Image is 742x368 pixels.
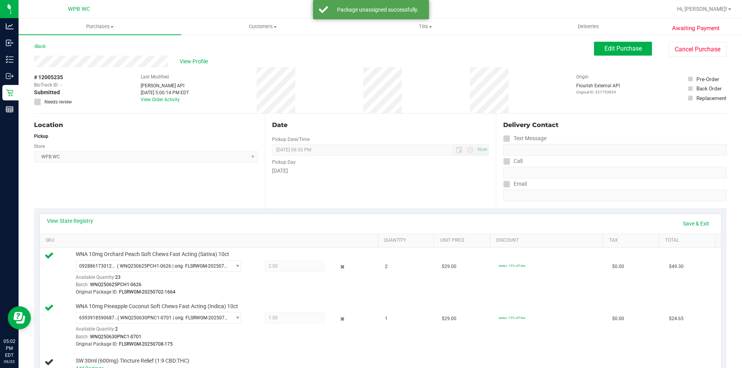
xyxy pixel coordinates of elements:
div: [PERSON_NAME] API [141,82,189,89]
span: 2 [385,263,388,270]
span: Original Package ID: [76,289,118,295]
p: 09/25 [3,359,15,365]
inline-svg: Analytics [6,22,14,30]
span: FLSRWGM-20250702-1664 [119,289,175,295]
div: Date [272,120,488,130]
span: Awaiting Payment [672,24,720,33]
span: 2 [115,326,118,332]
span: View Profile [180,58,211,66]
a: Unit Price [440,237,487,244]
span: 6593918590687786 [79,315,117,321]
span: $29.00 [442,263,456,270]
span: $29.00 [442,315,456,322]
span: $0.00 [612,263,624,270]
span: $49.30 [669,263,684,270]
inline-svg: Inventory [6,56,14,63]
span: select [231,261,240,271]
button: Cancel Purchase [669,42,727,57]
span: # 12005235 [34,73,63,81]
span: WNA 10mg Pineapple Coconut Soft Chews Fast Acting (Indica) 10ct [76,303,238,310]
span: ( WNQ250625PCH1-0626 | orig: FLSRWGM-20250702-1664 ) [117,263,228,269]
span: - [61,81,62,88]
span: $0.00 [612,315,624,322]
span: select [231,312,240,323]
label: Pickup Date/Time [272,136,310,143]
span: senior: 15% off line [499,264,525,268]
span: Batch: [76,282,89,287]
label: Store [34,143,45,150]
span: BioTrack ID: [34,81,59,88]
a: Tills [344,19,507,35]
div: Location [34,120,258,130]
span: ( WNQ250630PNC1-0701 | orig: FLSRWGM-20250708-175 ) [117,315,228,321]
strong: Pickup [34,134,48,139]
a: Deliveries [507,19,670,35]
span: $24.65 [669,315,684,322]
inline-svg: Reports [6,105,14,113]
span: WNQ250625PCH1-0626 [90,282,141,287]
inline-svg: Retail [6,89,14,97]
a: View Order Activity [141,97,180,102]
div: Pre-Order [696,75,719,83]
p: Original ID: 327753854 [576,89,620,95]
div: Replacement [696,94,726,102]
inline-svg: Inbound [6,39,14,47]
span: SW 30ml (600mg) Tincture Relief (1:9 CBD:THC) [76,357,189,365]
span: Needs review [44,98,72,105]
span: Tills [344,23,506,30]
span: Original Package ID: [76,341,118,347]
div: Available Quantity: [76,324,250,339]
a: Save & Exit [678,217,714,230]
button: Edit Purchase [594,42,652,56]
inline-svg: Outbound [6,72,14,80]
span: 0928861730124367 [79,263,117,269]
div: [DATE] [272,167,488,175]
span: senior: 15% off line [499,316,525,320]
iframe: Resource center [8,306,31,329]
div: Available Quantity: [76,272,250,287]
a: View State Registry [47,217,93,225]
a: Purchases [19,19,181,35]
div: Delivery Contact [503,120,727,130]
label: Text Message [503,133,546,144]
label: Pickup Day [272,159,296,166]
span: Submitted [34,88,60,97]
span: WNQ250630PNC1-0701 [90,334,141,339]
p: 05:02 PM EDT [3,338,15,359]
span: Purchases [19,23,181,30]
div: [DATE] 5:00:14 PM EDT [141,89,189,96]
a: Back [34,44,46,49]
a: Total [665,237,712,244]
span: Customers [182,23,344,30]
input: Format: (999) 999-9999 [503,144,727,156]
div: Flourish External API [576,82,620,95]
span: 23 [115,275,121,280]
div: Package unassigned successfully. [332,6,423,14]
span: FLSRWGM-20250708-175 [119,341,173,347]
label: Call [503,156,522,167]
span: 1 [385,315,388,322]
span: Deliveries [567,23,609,30]
a: SKU [46,237,374,244]
span: WPB WC [68,6,90,12]
span: Edit Purchase [604,45,642,52]
input: Format: (999) 999-9999 [503,167,727,178]
span: Batch: [76,334,89,339]
a: Quantity [384,237,431,244]
label: Last Modified [141,73,169,80]
span: WNA 10mg Orchard Peach Soft Chews Fast Acting (Sativa) 10ct [76,251,229,258]
label: Origin [576,73,589,80]
a: Discount [496,237,600,244]
span: Hi, [PERSON_NAME]! [677,6,727,12]
a: Tax [609,237,656,244]
div: Back Order [696,85,722,92]
a: Customers [181,19,344,35]
label: Email [503,178,527,190]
